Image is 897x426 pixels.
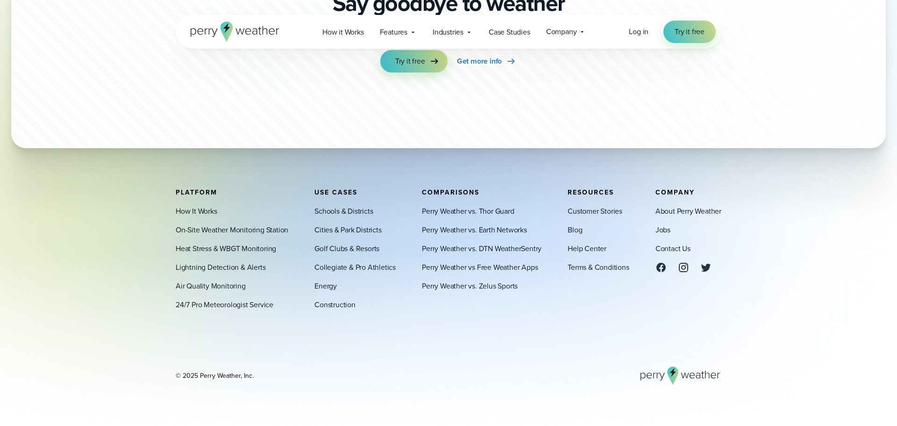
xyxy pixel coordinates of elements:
span: Resources [568,187,614,197]
a: Try it free [380,50,448,72]
span: Use Cases [314,187,357,197]
a: Construction [314,299,356,310]
span: Industries [433,27,463,38]
a: About Perry Weather [655,205,721,217]
a: Perry Weather vs. Thor Guard [422,205,514,217]
a: Blog [568,224,582,235]
span: Get more info [457,56,502,67]
span: Company [655,187,695,197]
a: Terms & Conditions [568,261,629,273]
span: Try it free [675,26,705,37]
a: How it Works [314,22,372,42]
span: Company [546,26,577,37]
span: Platform [176,187,217,197]
a: Perry Weather vs Free Weather Apps [422,261,538,273]
a: Air Quality Monitoring [176,280,246,291]
span: Try it free [395,56,425,67]
a: Cities & Park Districts [314,224,381,235]
a: Get more info [457,50,517,72]
a: Collegiate & Pro Athletics [314,261,396,273]
span: Features [380,27,407,38]
a: Customer Stories [568,205,622,217]
a: Try it free [663,21,716,43]
a: Perry Weather vs. Earth Networks [422,224,527,235]
a: Heat Stress & WBGT Monitoring [176,243,276,254]
a: How It Works [176,205,217,217]
a: Perry Weather vs. Zelus Sports [422,280,518,291]
a: Lightning Detection & Alerts [176,261,265,273]
a: Help Center [568,243,606,254]
a: Case Studies [481,22,538,42]
div: © 2025 Perry Weather, Inc. [176,371,254,380]
a: Perry Weather vs. DTN WeatherSentry [422,243,541,254]
a: Golf Clubs & Resorts [314,243,379,254]
a: Energy [314,280,337,291]
span: Comparisons [422,187,479,197]
a: Contact Us [655,243,691,254]
span: How it Works [322,27,364,38]
a: Log in [629,26,648,37]
span: Case Studies [489,27,530,38]
a: Jobs [655,224,670,235]
a: Schools & Districts [314,205,373,217]
a: 24/7 Pro Meteorologist Service [176,299,273,310]
a: On-Site Weather Monitoring Station [176,224,288,235]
